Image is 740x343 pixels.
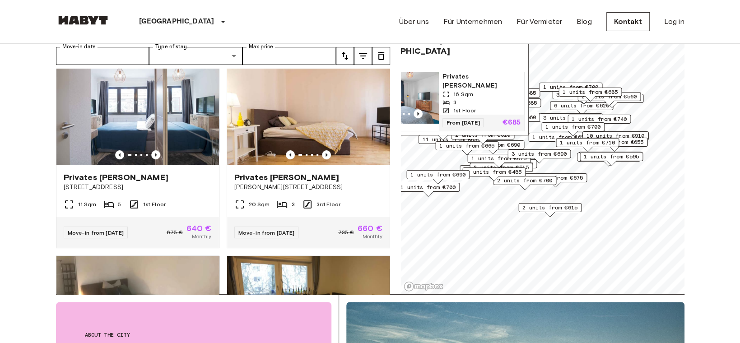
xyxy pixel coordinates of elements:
span: 1 units from €700 [543,83,598,91]
span: 1 units from €595 [584,153,639,161]
button: Previous image [151,150,160,159]
img: Marketing picture of unit DE-04-009-002-02HF [227,56,390,165]
span: Move-in from [DATE] [68,229,124,236]
label: Type of stay [155,43,187,51]
button: tune [372,47,390,65]
span: 2 units from €485 [466,168,521,176]
span: 1 units from €660 [481,113,536,121]
div: Map marker [493,176,556,190]
div: Map marker [462,167,526,181]
div: Map marker [478,98,541,112]
div: Map marker [550,101,613,115]
span: 1 units from €655 [532,133,587,141]
div: Map marker [477,113,540,127]
span: 10 units from €910 [586,132,644,140]
span: 2 units from €615 [522,204,577,212]
a: Marketing picture of unit DE-04-009-002-02HFPrevious imagePrevious imagePrivates [PERSON_NAME][PE... [227,56,390,248]
span: 1 units from €665 [439,142,494,150]
div: Map marker [558,88,622,102]
span: Privates [PERSON_NAME] [64,172,168,183]
span: 660 € [358,224,382,232]
span: 1 units from €685 [481,89,536,97]
span: 675 € [167,228,183,236]
span: Privates [PERSON_NAME] [442,72,520,90]
span: 5 [118,200,121,209]
button: tune [336,47,354,65]
span: 1 units from €700 [400,183,456,191]
button: Previous image [286,150,295,159]
div: Map marker [582,131,648,145]
button: Previous image [115,150,124,159]
button: Previous image [322,150,331,159]
a: Blog [577,16,592,27]
a: Über uns [399,16,429,27]
img: Marketing picture of unit DE-04-042-001-02HF [56,56,219,165]
div: Map marker [396,183,460,197]
span: 19 units from €655 [585,138,643,146]
span: Move-in from [DATE] [238,229,295,236]
div: Map marker [577,153,640,167]
span: 3 units from €630 [543,114,598,122]
a: Mapbox logo [404,281,443,292]
span: 1 units from €685 [482,99,537,107]
span: 3 units from €690 [512,150,567,158]
span: 5 units from €550 [464,166,519,174]
span: 16 Sqm [453,90,473,98]
span: 11 Sqm [78,200,97,209]
span: 1 units from €685 [563,88,618,96]
span: 2 units from €675 [528,174,583,182]
span: Privates [PERSON_NAME] [234,172,339,183]
div: Map marker [580,94,643,108]
span: 1 units from €675 [471,154,526,162]
span: Monthly [191,232,211,241]
a: Für Vermieter [517,16,562,27]
div: Map marker [474,159,537,173]
span: 2 units from €560 [582,93,637,101]
a: Für Unternehmen [443,16,502,27]
div: Map marker [541,122,605,136]
div: Map marker [467,154,531,168]
div: Map marker [577,92,641,106]
span: 3 [291,200,294,209]
div: Map marker [524,173,587,187]
span: 735 € [338,228,354,236]
label: Max price [249,43,273,51]
div: Map marker [418,135,484,149]
div: Map marker [556,138,619,152]
span: 1st Floor [453,107,475,115]
span: 1 units from €700 [545,123,600,131]
input: Choose date [56,47,149,65]
span: 4 units from €690 [465,141,520,149]
div: Map marker [552,90,615,104]
div: Map marker [461,140,524,154]
div: Map marker [580,152,643,166]
span: 20 Sqm [249,200,270,209]
span: From [DATE] [442,118,484,127]
div: Map marker [470,163,533,177]
div: Map marker [507,149,571,163]
div: Map marker [518,203,582,217]
button: Previous image [414,109,423,118]
div: Map marker [539,113,602,127]
span: 1 units from €710 [560,139,615,147]
span: About the city [85,331,303,339]
span: 3 [453,98,456,107]
span: Monthly [362,232,382,241]
div: Map marker [357,20,529,140]
a: Kontakt [606,12,650,31]
span: [PERSON_NAME][STREET_ADDRESS] [234,183,382,192]
div: Map marker [435,141,498,155]
span: 1st Floor [143,200,166,209]
span: 1 units from €690 [410,171,465,179]
div: Map marker [460,165,523,179]
div: Map marker [579,152,642,166]
span: [STREET_ADDRESS] [64,183,212,192]
span: 3rd Floor [316,200,340,209]
div: Map marker [539,83,602,97]
span: 640 € [186,224,212,232]
div: Map marker [568,115,631,129]
button: tune [354,47,372,65]
a: Marketing picture of unit DE-04-042-001-02HFPrevious imagePrevious imagePrivates [PERSON_NAME][ST... [56,56,219,248]
a: Log in [664,16,684,27]
div: Map marker [406,170,470,184]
